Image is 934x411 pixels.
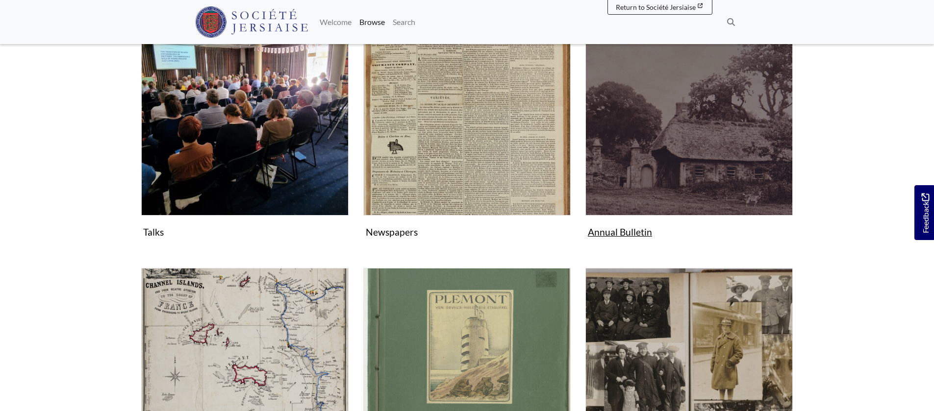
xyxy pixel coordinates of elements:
img: Annual Bulletin [585,8,793,216]
img: Talks [141,8,349,216]
img: Newspapers [363,8,571,216]
span: Return to Société Jersiaise [616,3,696,11]
a: Search [389,12,419,32]
div: Subcollection [134,8,356,256]
a: Société Jersiaise logo [195,4,308,40]
a: Welcome [316,12,355,32]
a: Newspapers Newspapers [363,8,571,242]
a: Browse [355,12,389,32]
div: Subcollection [356,8,578,256]
div: Subcollection [578,8,800,256]
span: Feedback [919,193,931,233]
img: Société Jersiaise [195,6,308,38]
a: Talks Talks [141,8,349,242]
a: Annual Bulletin Annual Bulletin [585,8,793,242]
a: Would you like to provide feedback? [914,185,934,240]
